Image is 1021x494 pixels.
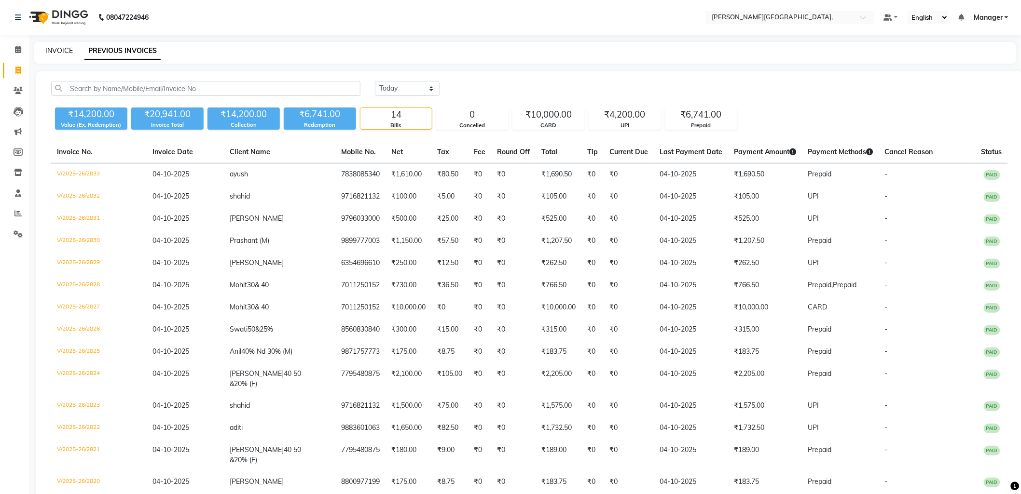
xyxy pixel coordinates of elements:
[728,471,802,493] td: ₹183.75
[654,471,728,493] td: 04-10-2025
[131,107,204,121] div: ₹20,941.00
[51,471,147,493] td: V/2025-26/2820
[984,192,1000,202] span: PAID
[808,258,819,267] span: UPI
[431,439,468,471] td: ₹9.00
[984,281,1000,291] span: PAID
[589,121,661,130] div: UPI
[808,236,832,245] span: Prepaid
[728,296,802,319] td: ₹10,000.00
[885,369,888,378] span: -
[581,163,604,186] td: ₹0
[654,230,728,252] td: 04-10-2025
[51,208,147,230] td: V/2025-26/2831
[55,121,127,129] div: Value (Ex. Redemption)
[808,280,833,289] span: Prepaid,
[604,186,654,208] td: ₹0
[974,13,1003,23] span: Manager
[491,252,536,274] td: ₹0
[230,423,243,432] span: aditi
[230,369,284,378] span: [PERSON_NAME]
[581,296,604,319] td: ₹0
[984,325,1000,335] span: PAID
[654,439,728,471] td: 04-10-2025
[541,147,558,156] span: Total
[437,108,508,121] div: 0
[386,471,431,493] td: ₹175.00
[207,107,280,121] div: ₹14,200.00
[885,170,888,178] span: -
[248,325,273,334] span: 50&25%
[654,395,728,417] td: 04-10-2025
[885,280,888,289] span: -
[654,274,728,296] td: 04-10-2025
[604,252,654,274] td: ₹0
[468,439,491,471] td: ₹0
[491,471,536,493] td: ₹0
[536,274,581,296] td: ₹766.50
[536,417,581,439] td: ₹1,732.50
[885,445,888,454] span: -
[335,296,386,319] td: 7011250152
[51,341,147,363] td: V/2025-26/2825
[45,46,73,55] a: INVOICE
[604,296,654,319] td: ₹0
[152,170,189,178] span: 04-10-2025
[468,296,491,319] td: ₹0
[609,147,648,156] span: Current Due
[536,363,581,395] td: ₹2,205.00
[152,192,189,200] span: 04-10-2025
[728,395,802,417] td: ₹1,575.00
[808,401,819,410] span: UPI
[51,274,147,296] td: V/2025-26/2828
[152,147,193,156] span: Invoice Date
[491,363,536,395] td: ₹0
[536,230,581,252] td: ₹1,207.50
[51,252,147,274] td: V/2025-26/2829
[386,341,431,363] td: ₹175.00
[241,347,292,356] span: 40% Nd 30% (M)
[536,395,581,417] td: ₹1,575.00
[491,163,536,186] td: ₹0
[152,369,189,378] span: 04-10-2025
[984,347,1000,357] span: PAID
[152,423,189,432] span: 04-10-2025
[468,471,491,493] td: ₹0
[654,417,728,439] td: 04-10-2025
[431,186,468,208] td: ₹5.00
[230,147,270,156] span: Client Name
[386,296,431,319] td: ₹10,000.00
[284,107,356,121] div: ₹6,741.00
[51,417,147,439] td: V/2025-26/2822
[665,108,737,121] div: ₹6,741.00
[604,471,654,493] td: ₹0
[536,319,581,341] td: ₹315.00
[984,214,1000,224] span: PAID
[654,341,728,363] td: 04-10-2025
[152,325,189,334] span: 04-10-2025
[386,395,431,417] td: ₹1,500.00
[437,121,508,130] div: Cancelled
[360,121,432,130] div: Bills
[152,303,189,311] span: 04-10-2025
[247,280,269,289] span: 30& 40
[341,147,376,156] span: Mobile No.
[335,363,386,395] td: 7795480875
[604,341,654,363] td: ₹0
[808,214,819,223] span: UPI
[335,186,386,208] td: 9716821132
[981,147,1002,156] span: Status
[808,325,832,334] span: Prepaid
[431,230,468,252] td: ₹57.50
[391,147,403,156] span: Net
[808,192,819,200] span: UPI
[57,147,93,156] span: Invoice No.
[152,280,189,289] span: 04-10-2025
[660,147,722,156] span: Last Payment Date
[51,439,147,471] td: V/2025-26/2821
[728,163,802,186] td: ₹1,690.50
[230,477,284,486] span: [PERSON_NAME]
[468,208,491,230] td: ₹0
[808,170,832,178] span: Prepaid
[152,214,189,223] span: 04-10-2025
